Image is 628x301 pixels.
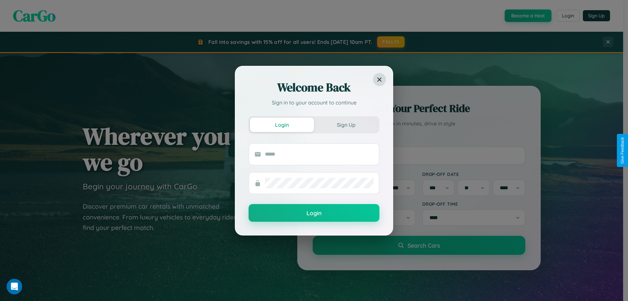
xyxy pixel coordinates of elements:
[249,99,379,106] p: Sign in to your account to continue
[249,80,379,95] h2: Welcome Back
[7,279,22,294] iframe: Intercom live chat
[314,118,378,132] button: Sign Up
[620,137,625,164] div: Give Feedback
[249,204,379,222] button: Login
[250,118,314,132] button: Login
